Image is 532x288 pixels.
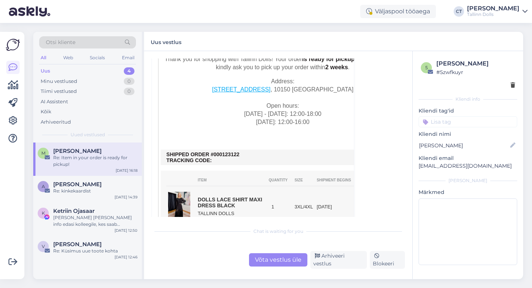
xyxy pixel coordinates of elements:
[115,254,137,260] div: [DATE] 12:46
[212,86,270,93] a: [STREET_ADDRESS]
[41,98,68,106] div: AI Assistent
[354,178,399,182] th: PRICE
[419,154,517,162] p: Kliendi email
[161,77,405,126] p: Address: , 10150 [GEOGRAPHIC_DATA] Open hours: [DATE] - [DATE]: 12:00-18:00 [DATE]: 12:00-16:00
[419,188,517,196] p: Märkmed
[467,11,519,17] div: Tallinn Dolls
[317,204,354,210] div: [DATE]
[467,6,519,11] div: [PERSON_NAME]
[42,184,45,189] span: A
[116,168,137,173] div: [DATE] 16:18
[317,178,354,182] th: SHIPMENT BEGINS
[354,200,399,206] div: €90.00
[419,116,517,127] input: Lisa tag
[115,194,137,200] div: [DATE] 14:39
[41,150,45,156] span: M
[53,188,137,194] div: Re: kinkekaardist
[302,56,389,62] strong: is ready for pickup at our store
[151,36,181,46] label: Uus vestlus
[360,5,436,18] div: Väljaspool tööaega
[124,67,134,75] div: 4
[325,64,348,70] strong: 2 weeks
[419,141,509,150] input: Lisa nimi
[294,178,317,182] th: SIZE
[269,178,294,182] th: QUANTITY
[6,38,20,52] img: Askly Logo
[53,154,137,168] div: Re: Item in your order is ready for pickup!
[53,181,102,188] span: Anni Saarma
[294,204,317,210] div: 3XL/4XL
[436,59,515,68] div: [PERSON_NAME]
[53,248,137,254] div: Re: Küsimus uue toote kohta
[41,88,77,95] div: Tiimi vestlused
[53,241,102,248] span: virge vits
[120,53,136,63] div: Email
[419,107,517,115] p: Kliendi tag'id
[124,78,134,85] div: 0
[419,96,517,103] div: Kliendi info
[53,208,95,214] span: Ketriin Ojasaar
[419,177,517,184] div: [PERSON_NAME]
[39,53,48,63] div: All
[71,131,105,138] span: Uued vestlused
[419,162,517,170] p: [EMAIL_ADDRESS][DOMAIN_NAME]
[53,214,137,228] div: [PERSON_NAME] [PERSON_NAME] info edasi kolleegile, kes saab täpsustada soodushinna kehtivuse koht...
[269,204,277,210] div: 1
[166,151,399,163] td: SHIPPED ORDER #000123122 TRACKING CODE:
[46,38,75,46] span: Otsi kliente
[198,211,234,216] a: TALLINN DOLLS
[53,148,102,154] span: Maarika Isotamm
[41,108,51,115] div: Kõik
[310,251,367,269] div: Arhiveeri vestlus
[370,251,405,269] div: Blokeeri
[454,6,464,17] div: CT
[436,68,515,76] div: # 5zwfkuyr
[151,228,405,235] div: Chat is waiting for you
[249,253,307,267] div: Võta vestlus üle
[42,244,45,249] span: v
[42,210,45,216] span: K
[354,207,399,213] div: # shipped
[161,55,405,126] div: Thank you for shopping with Tallinn Dolls! Your order . We kindly ask you to pick up your order w...
[419,130,517,138] p: Kliendi nimi
[198,178,269,182] th: ITEM
[62,53,75,63] div: Web
[41,67,50,75] div: Uus
[425,65,428,70] span: 5
[467,6,528,17] a: [PERSON_NAME]Tallinn Dolls
[115,228,137,233] div: [DATE] 12:50
[88,53,106,63] div: Socials
[124,88,134,95] div: 0
[198,197,262,208] a: DOLLS LACE SHIRT MAXI DRESS BLACK
[41,78,77,85] div: Minu vestlused
[41,118,71,126] div: Arhiveeritud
